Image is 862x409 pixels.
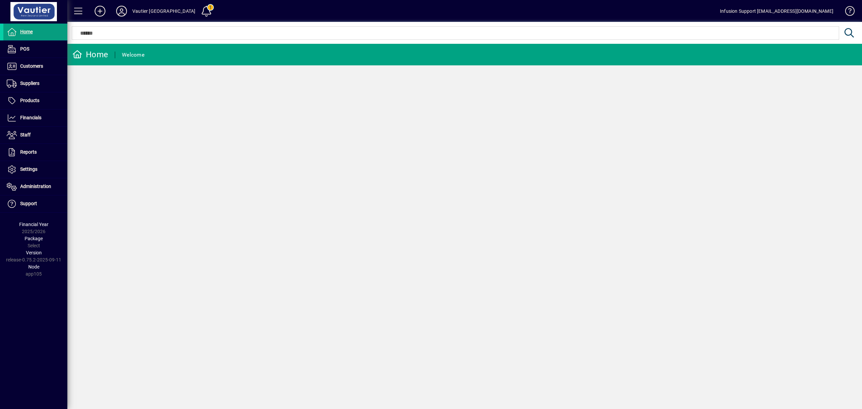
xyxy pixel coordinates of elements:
[3,92,67,109] a: Products
[20,29,33,34] span: Home
[3,195,67,212] a: Support
[20,184,51,189] span: Administration
[20,201,37,206] span: Support
[840,1,854,23] a: Knowledge Base
[111,5,132,17] button: Profile
[3,75,67,92] a: Suppliers
[122,50,144,60] div: Welcome
[720,6,833,17] div: Infusion Support [EMAIL_ADDRESS][DOMAIN_NAME]
[3,109,67,126] a: Financials
[20,98,39,103] span: Products
[3,127,67,144] a: Staff
[3,144,67,161] a: Reports
[20,166,37,172] span: Settings
[132,6,195,17] div: Vautier [GEOGRAPHIC_DATA]
[20,149,37,155] span: Reports
[19,222,48,227] span: Financial Year
[20,81,39,86] span: Suppliers
[3,178,67,195] a: Administration
[20,46,29,52] span: POS
[3,41,67,58] a: POS
[28,264,39,270] span: Node
[25,236,43,241] span: Package
[72,49,108,60] div: Home
[89,5,111,17] button: Add
[26,250,42,255] span: Version
[20,115,41,120] span: Financials
[20,132,31,137] span: Staff
[3,161,67,178] a: Settings
[3,58,67,75] a: Customers
[20,63,43,69] span: Customers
